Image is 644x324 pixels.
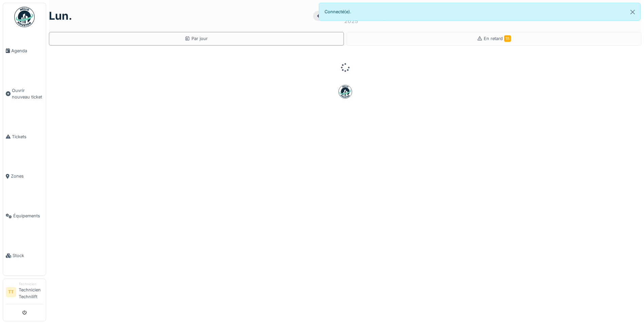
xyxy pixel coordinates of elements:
a: Ouvrir nouveau ticket [3,71,46,117]
a: Agenda [3,31,46,71]
span: En retard [484,36,511,41]
img: Badge_color-CXgf-gQk.svg [14,7,35,27]
span: Ouvrir nouveau ticket [12,87,43,100]
li: TT [6,287,16,297]
a: Zones [3,157,46,196]
h1: lun. [49,10,72,22]
button: Close [625,3,640,21]
div: Par jour [185,35,208,42]
span: Zones [11,173,43,179]
span: Tickets [12,133,43,140]
span: Équipements [13,213,43,219]
div: Connecté(e). [319,3,641,21]
a: TT TechnicienTechnicien Technilift [6,282,43,304]
a: Équipements [3,196,46,236]
div: Technicien [19,282,43,287]
a: Stock [3,236,46,275]
li: Technicien Technilift [19,282,43,303]
div: 2025 [344,17,358,25]
img: badge-BVDL4wpA.svg [338,85,352,98]
span: Agenda [11,48,43,54]
span: Stock [13,252,43,259]
a: Tickets [3,117,46,157]
span: 15 [504,35,511,42]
